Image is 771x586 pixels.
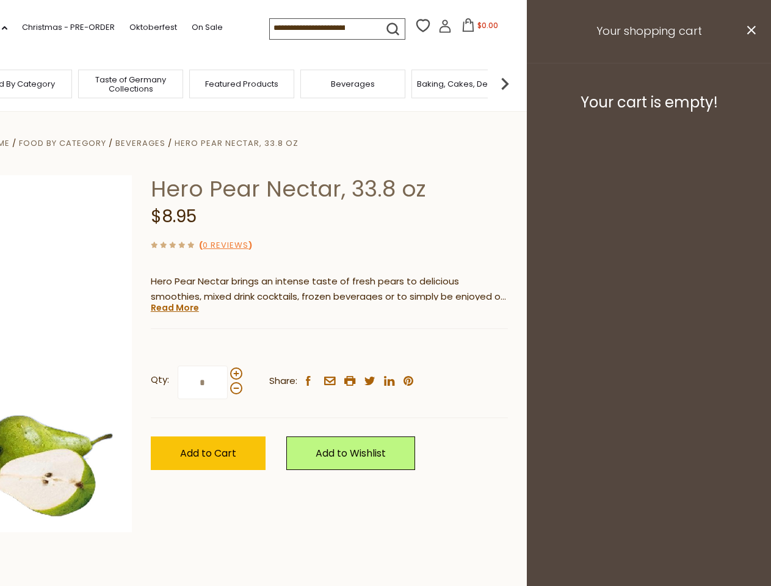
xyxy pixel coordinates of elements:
[82,75,179,93] a: Taste of Germany Collections
[175,137,299,149] a: Hero Pear Nectar, 33.8 oz
[22,21,115,34] a: Christmas - PRE-ORDER
[331,79,375,89] a: Beverages
[151,274,508,305] p: Hero Pear Nectar brings an intense taste of fresh pears to delicious smoothies, mixed drink cockt...
[269,374,297,389] span: Share:
[129,21,177,34] a: Oktoberfest
[417,79,512,89] a: Baking, Cakes, Desserts
[199,239,252,251] span: ( )
[205,79,278,89] a: Featured Products
[178,366,228,399] input: Qty:
[115,137,165,149] a: Beverages
[454,18,506,37] button: $0.00
[203,239,248,252] a: 0 Reviews
[151,436,266,470] button: Add to Cart
[192,21,223,34] a: On Sale
[542,93,756,112] h3: Your cart is empty!
[151,372,169,388] strong: Qty:
[493,71,517,96] img: next arrow
[151,302,199,314] a: Read More
[286,436,415,470] a: Add to Wishlist
[180,446,236,460] span: Add to Cart
[477,20,498,31] span: $0.00
[19,137,106,149] a: Food By Category
[151,175,508,203] h1: Hero Pear Nectar, 33.8 oz
[151,204,197,228] span: $8.95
